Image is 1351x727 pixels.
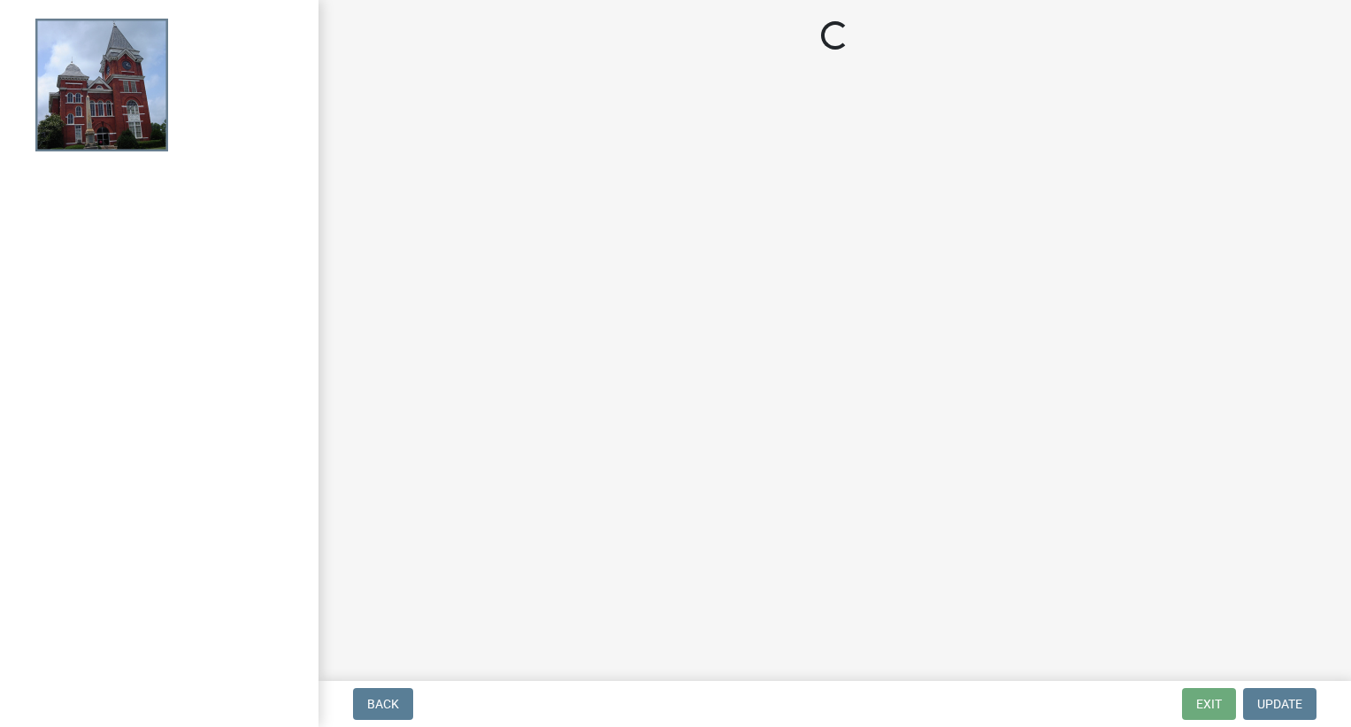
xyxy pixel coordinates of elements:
span: Back [367,697,399,711]
button: Update [1243,688,1316,720]
button: Back [353,688,413,720]
span: Update [1257,697,1302,711]
img: Talbot County, Georgia [35,19,168,151]
button: Exit [1182,688,1236,720]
